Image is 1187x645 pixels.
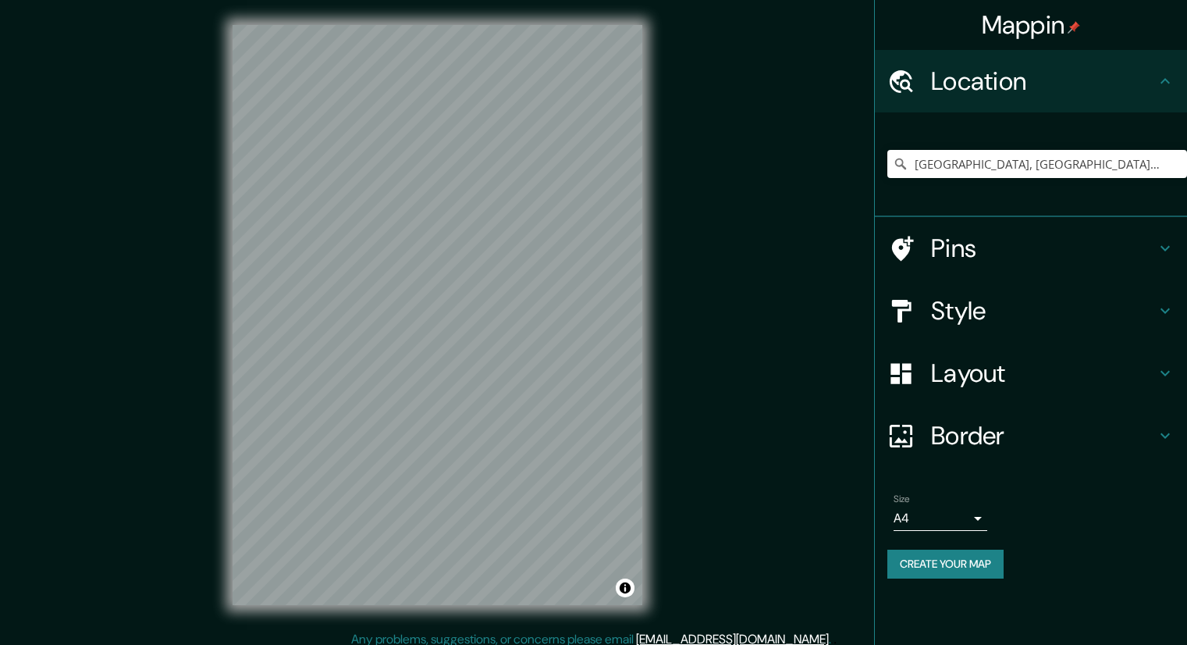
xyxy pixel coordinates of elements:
[931,358,1156,389] h4: Layout
[875,217,1187,280] div: Pins
[887,550,1004,579] button: Create your map
[982,9,1081,41] h4: Mappin
[875,342,1187,404] div: Layout
[894,506,987,531] div: A4
[887,150,1187,178] input: Pick your city or area
[931,233,1156,264] h4: Pins
[233,25,642,605] canvas: Map
[875,50,1187,112] div: Location
[931,420,1156,451] h4: Border
[616,579,634,597] button: Toggle attribution
[875,404,1187,467] div: Border
[931,66,1156,97] h4: Location
[931,295,1156,326] h4: Style
[894,493,910,506] label: Size
[1068,21,1080,34] img: pin-icon.png
[875,280,1187,342] div: Style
